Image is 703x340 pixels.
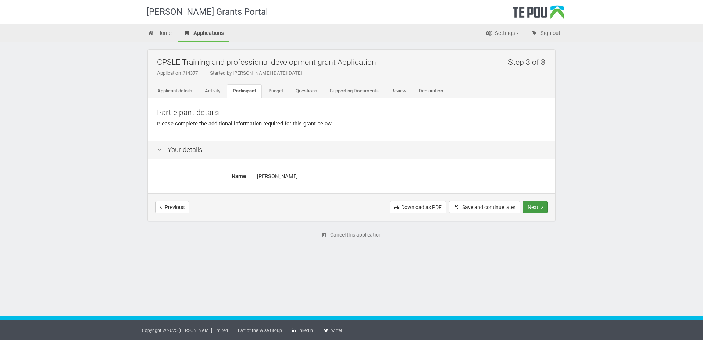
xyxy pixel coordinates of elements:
[178,26,229,42] a: Applications
[290,84,323,98] a: Questions
[257,170,546,183] div: [PERSON_NAME]
[479,26,524,42] a: Settings
[263,84,289,98] a: Budget
[151,84,198,98] a: Applicant details
[385,84,412,98] a: Review
[142,26,177,42] a: Home
[291,328,313,333] a: LinkedIn
[227,84,262,98] a: Participant
[198,70,210,76] span: |
[155,201,189,213] button: Previous step
[413,84,449,98] a: Declaration
[142,328,228,333] a: Copyright © 2025 [PERSON_NAME] Limited
[525,26,566,42] a: Sign out
[157,70,550,77] div: Application #14377 Started by [PERSON_NAME] [DATE][DATE]
[449,201,520,213] button: Save and continue later
[317,229,386,241] a: Cancel this application
[148,141,555,159] div: Your details
[199,84,226,98] a: Activity
[157,53,550,71] h2: CPSLE Training and professional development grant Application
[513,5,564,24] div: Te Pou Logo
[157,120,546,128] p: Please complete the additional information required for this grant below.
[523,201,548,213] button: Next step
[238,328,282,333] a: Part of the Wise Group
[323,328,342,333] a: Twitter
[157,107,546,118] p: Participant details
[508,53,550,71] h2: Step 3 of 8
[324,84,385,98] a: Supporting Documents
[151,170,251,180] label: Name
[390,201,446,213] a: Download as PDF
